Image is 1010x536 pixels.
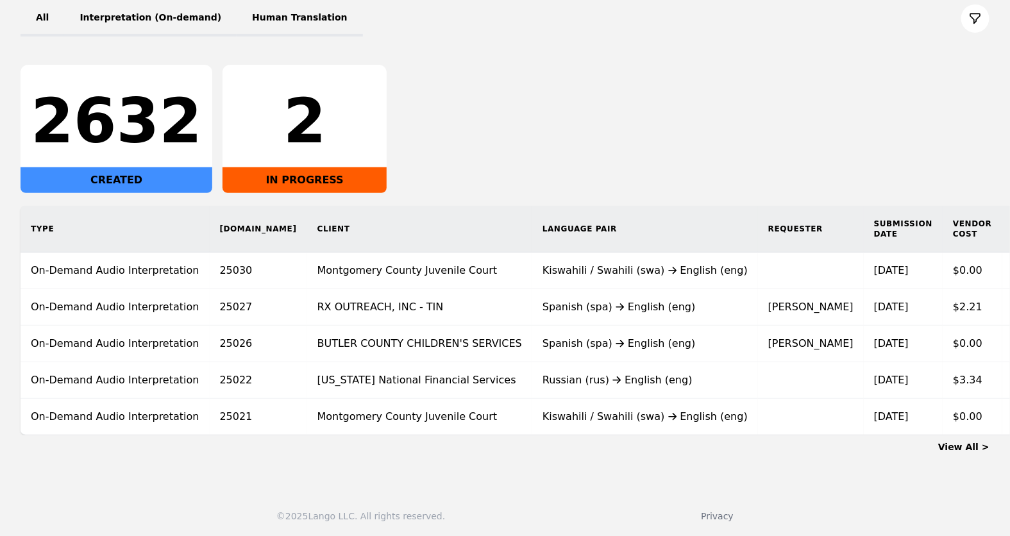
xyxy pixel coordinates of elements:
[874,301,909,313] time: [DATE]
[701,511,734,521] a: Privacy
[864,206,943,253] th: Submission Date
[543,263,748,278] div: Kiswahili / Swahili (swa) English (eng)
[276,510,445,523] div: © 2025 Lango LLC. All rights reserved.
[307,206,532,253] th: Client
[543,336,748,351] div: Spanish (spa) English (eng)
[210,253,307,289] td: 25030
[307,362,532,399] td: [US_STATE] National Financial Services
[307,253,532,289] td: Montgomery County Juvenile Court
[21,206,210,253] th: Type
[543,299,748,315] div: Spanish (spa) English (eng)
[210,326,307,362] td: 25026
[223,167,387,193] div: IN PROGRESS
[307,326,532,362] td: BUTLER COUNTY CHILDREN'S SERVICES
[543,409,748,424] div: Kiswahili / Swahili (swa) English (eng)
[64,1,237,37] button: Interpretation (On-demand)
[21,326,210,362] td: On-Demand Audio Interpretation
[237,1,363,37] button: Human Translation
[874,410,909,423] time: [DATE]
[532,206,758,253] th: Language Pair
[943,362,1002,399] td: $3.34
[21,1,64,37] button: All
[210,399,307,435] td: 25021
[307,399,532,435] td: Montgomery County Juvenile Court
[21,167,212,193] div: CREATED
[21,362,210,399] td: On-Demand Audio Interpretation
[943,206,1002,253] th: Vendor Cost
[943,289,1002,326] td: $2.21
[210,362,307,399] td: 25022
[874,374,909,386] time: [DATE]
[758,326,864,362] td: [PERSON_NAME]
[943,399,1002,435] td: $0.00
[307,289,532,326] td: RX OUTREACH, INC - TIN
[31,90,202,152] div: 2632
[210,206,307,253] th: [DOMAIN_NAME]
[21,399,210,435] td: On-Demand Audio Interpretation
[874,264,909,276] time: [DATE]
[21,253,210,289] td: On-Demand Audio Interpretation
[21,289,210,326] td: On-Demand Audio Interpretation
[874,337,909,349] time: [DATE]
[961,4,989,33] button: Filter
[758,289,864,326] td: [PERSON_NAME]
[938,442,989,452] a: View All >
[233,90,376,152] div: 2
[543,373,748,388] div: Russian (rus) English (eng)
[943,326,1002,362] td: $0.00
[943,253,1002,289] td: $0.00
[210,289,307,326] td: 25027
[758,206,864,253] th: Requester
